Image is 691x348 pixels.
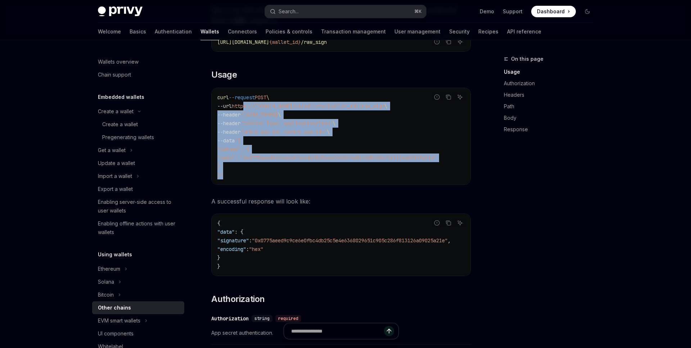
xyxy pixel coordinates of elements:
a: Transaction management [321,23,386,40]
a: Chain support [92,68,184,81]
a: Welcome [98,23,121,40]
span: : { [235,229,243,235]
button: Open search [265,5,426,18]
div: Ethereum [98,265,120,273]
button: Toggle Bitcoin section [92,288,184,301]
span: 'privy-app-id: <privy-app-id>' [240,129,327,135]
div: Export a wallet [98,185,133,193]
img: dark logo [98,6,143,17]
span: \ [384,103,387,109]
div: Create a wallet [98,107,134,116]
span: [URL][DOMAIN_NAME] [217,39,269,45]
span: : [246,246,249,252]
a: API reference [507,23,541,40]
a: User management [394,23,441,40]
span: \ [333,120,335,127]
button: Toggle Ethereum section [92,262,184,275]
div: Bitcoin [98,290,114,299]
span: } [217,163,220,170]
h5: Embedded wallets [98,93,144,101]
div: Enabling offline actions with user wallets [98,219,180,237]
a: Dashboard [531,6,576,17]
button: Ask AI [455,37,465,46]
span: "data" [217,229,235,235]
a: Authentication [155,23,192,40]
button: Ask AI [455,92,465,102]
span: string [254,316,270,321]
span: "hash": "0x0775aeed9c9ce6e0fbc4db25c5e4e6368029651c905c286f813126a09025a21e" [217,155,436,161]
span: "hex" [249,246,263,252]
a: Export a wallet [92,183,184,196]
button: Ask AI [455,218,465,228]
a: Response [504,124,599,135]
div: Search... [279,7,299,16]
button: Toggle Get a wallet section [92,144,184,157]
button: Copy the contents from the code block [444,218,453,228]
a: Other chains [92,301,184,314]
a: Pregenerating wallets [92,131,184,144]
span: {wallet_id} [269,39,301,45]
div: Import a wallet [98,172,132,180]
button: Report incorrect code [432,218,442,228]
span: On this page [511,55,543,63]
div: Solana [98,278,114,286]
button: Report incorrect code [432,37,442,46]
div: Pregenerating wallets [102,133,154,142]
a: Authorization [504,78,599,89]
span: "encoding" [217,246,246,252]
div: required [275,315,301,322]
span: --header [217,120,240,127]
span: --header [217,111,240,118]
span: --data [217,137,235,144]
span: '[AUTH_TOKEN] [240,111,278,118]
div: Get a wallet [98,146,126,155]
button: Send message [384,326,394,336]
a: Basics [130,23,146,40]
button: Copy the contents from the code block [444,37,453,46]
span: { [217,220,220,226]
span: \ [266,94,269,101]
a: Enabling offline actions with user wallets [92,217,184,239]
div: Create a wallet [102,120,138,129]
span: A successful response will look like: [211,196,471,206]
div: UI components [98,329,134,338]
a: Create a wallet [92,118,184,131]
span: Authorization [211,293,265,305]
button: Toggle Create a wallet section [92,105,184,118]
span: } [217,255,220,261]
span: , [448,237,451,244]
a: Support [503,8,523,15]
button: Toggle dark mode [582,6,593,17]
a: Path [504,101,599,112]
span: \ [327,129,330,135]
a: Recipes [478,23,498,40]
button: Toggle Import a wallet section [92,170,184,183]
h5: Using wallets [98,250,132,259]
a: Wallets overview [92,55,184,68]
button: Copy the contents from the code block [444,92,453,102]
span: https://[DOMAIN_NAME]/v1/wallets/{wallet_id}/raw_sign [232,103,384,109]
span: '{ [235,137,240,144]
div: EVM smart wallets [98,316,140,325]
span: Usage [211,69,237,81]
button: Toggle EVM smart wallets section [92,314,184,327]
span: : [249,237,252,244]
a: Policies & controls [266,23,312,40]
span: "0x0775aeed9c9ce6e0fbc4db25c5e4e6368029651c905c286f813126a09025a21e" [252,237,448,244]
a: Body [504,112,599,124]
div: Wallets overview [98,58,139,66]
button: Report incorrect code [432,92,442,102]
a: Update a wallet [92,157,184,170]
span: "signature" [217,237,249,244]
a: Demo [480,8,494,15]
span: Dashboard [537,8,565,15]
a: Usage [504,66,599,78]
div: Authorization [211,315,249,322]
span: \ [278,111,281,118]
div: Enabling server-side access to user wallets [98,198,180,215]
span: --header [217,129,240,135]
div: Update a wallet [98,159,135,168]
div: Other chains [98,303,131,312]
span: /raw_sign [301,39,327,45]
div: Chain support [98,70,131,79]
